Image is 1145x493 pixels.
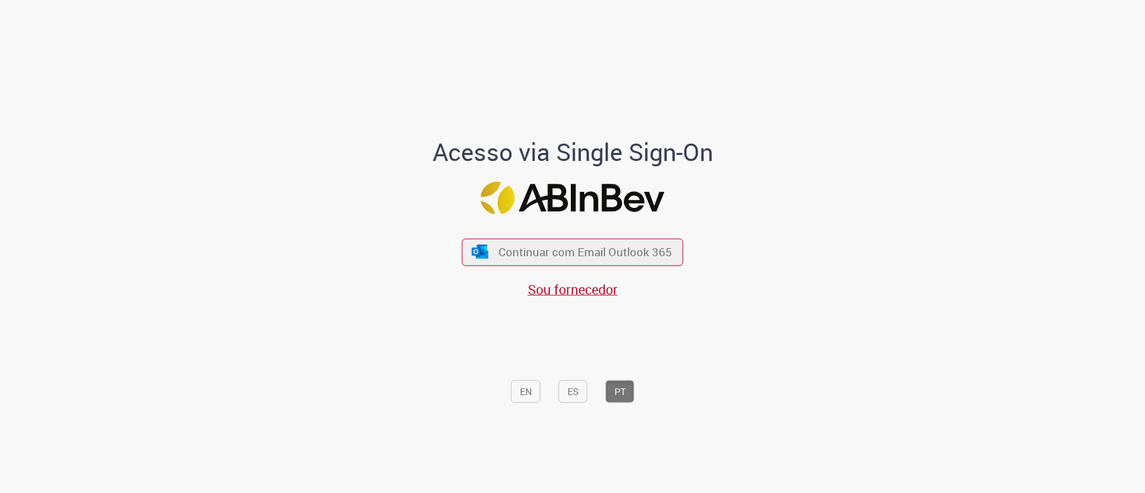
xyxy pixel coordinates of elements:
[528,280,618,298] a: Sou fornecedor
[511,380,541,403] button: EN
[498,244,672,260] span: Continuar com Email Outlook 365
[386,139,759,166] h1: Acesso via Single Sign-On
[470,245,489,259] img: ícone Azure/Microsoft 360
[606,380,635,403] button: PT
[559,380,588,403] button: ES
[481,182,665,215] img: Logo ABInBev
[462,238,684,266] button: ícone Azure/Microsoft 360 Continuar com Email Outlook 365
